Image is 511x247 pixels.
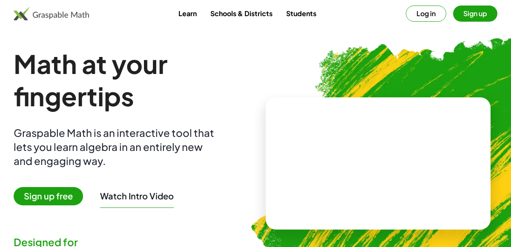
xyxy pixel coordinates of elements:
[453,6,497,22] button: Sign up
[172,6,204,21] a: Learn
[406,6,446,22] button: Log in
[14,187,83,205] span: Sign up free
[314,132,442,196] video: What is this? This is dynamic math notation. Dynamic math notation plays a central role in how Gr...
[14,48,252,112] h1: Math at your fingertips
[14,126,218,168] div: Graspable Math is an interactive tool that lets you learn algebra in an entirely new and engaging...
[279,6,323,21] a: Students
[100,190,174,202] button: Watch Intro Video
[204,6,279,21] a: Schools & Districts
